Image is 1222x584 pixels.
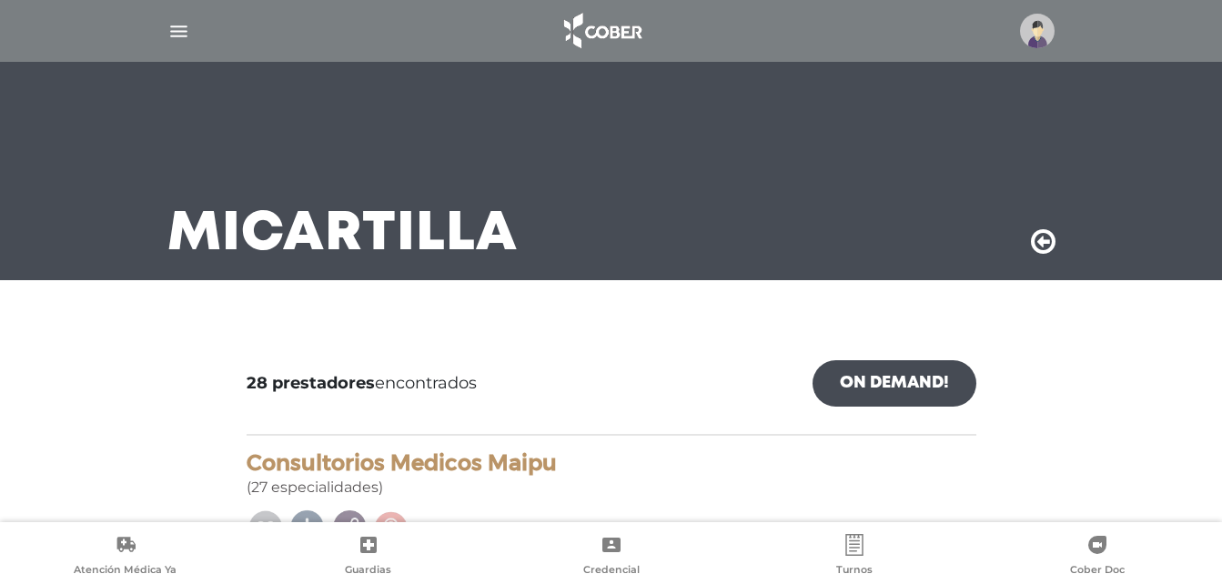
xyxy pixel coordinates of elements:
a: Atención Médica Ya [4,534,247,580]
span: Guardias [345,563,391,579]
span: Credencial [583,563,640,579]
h4: Consultorios Medicos Maipu [247,450,976,477]
span: Turnos [836,563,873,579]
div: (27 especialidades) [247,450,976,498]
span: encontrados [247,371,477,396]
img: Cober_menu-lines-white.svg [167,20,190,43]
b: 28 prestadores [247,373,375,393]
a: Guardias [247,534,490,580]
h3: Mi Cartilla [167,211,518,258]
span: Cober Doc [1070,563,1125,579]
img: profile-placeholder.svg [1020,14,1055,48]
a: On Demand! [813,360,976,407]
span: Atención Médica Ya [74,563,177,579]
a: Credencial [490,534,732,580]
img: logo_cober_home-white.png [554,9,650,53]
a: Cober Doc [975,534,1218,580]
a: Turnos [732,534,975,580]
